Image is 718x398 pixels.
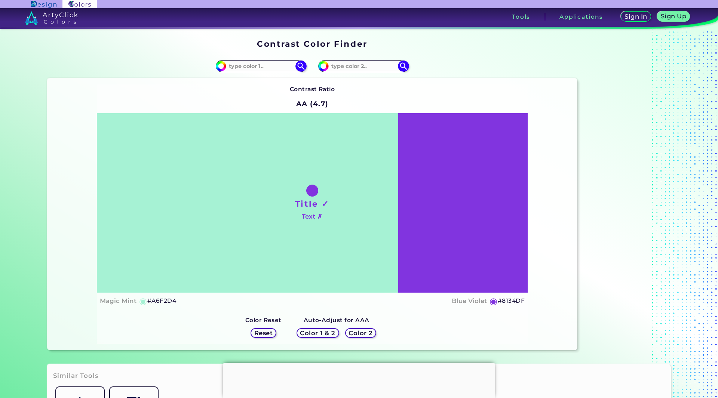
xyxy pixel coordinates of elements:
[293,96,332,112] h2: AA (4.7)
[661,13,686,19] h5: Sign Up
[257,38,367,49] h1: Contrast Color Finder
[559,14,603,19] h3: Applications
[349,330,372,336] h5: Color 2
[223,363,495,397] iframe: Advertisement
[302,211,322,222] h4: Text ✗
[625,13,647,19] h5: Sign In
[580,37,674,353] iframe: Advertisement
[31,1,56,8] img: ArtyClick Design logo
[25,11,78,25] img: logo_artyclick_colors_white.svg
[304,317,369,324] strong: Auto-Adjust for AAA
[295,198,329,209] h1: Title ✓
[100,296,136,306] h4: Magic Mint
[139,297,147,306] h5: ◉
[657,12,690,22] a: Sign Up
[512,14,530,19] h3: Tools
[295,61,307,72] img: icon search
[290,86,335,93] strong: Contrast Ratio
[226,61,296,71] input: type color 1..
[498,296,525,306] h5: #8134DF
[398,61,409,72] img: icon search
[490,297,498,306] h5: ◉
[452,296,487,306] h4: Blue Violet
[245,317,282,324] strong: Color Reset
[254,330,272,336] h5: Reset
[53,371,99,380] h3: Similar Tools
[329,61,398,71] input: type color 2..
[147,296,176,306] h5: #A6F2D4
[301,330,335,336] h5: Color 1 & 2
[621,12,651,22] a: Sign In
